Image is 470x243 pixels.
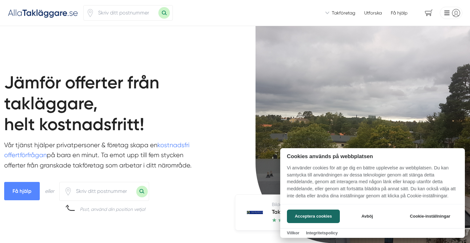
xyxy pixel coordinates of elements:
[342,210,393,223] button: Avböj
[280,153,465,159] h2: Cookies används på webbplatsen
[280,165,465,204] p: Vi använder cookies för att ge dig en bättre upplevelse av webbplatsen. Du kan samtycka till anvä...
[287,230,299,235] a: Villkor
[402,210,458,223] button: Cookie-inställningar
[306,230,338,235] a: Integritetspolicy
[287,210,340,223] button: Acceptera cookies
